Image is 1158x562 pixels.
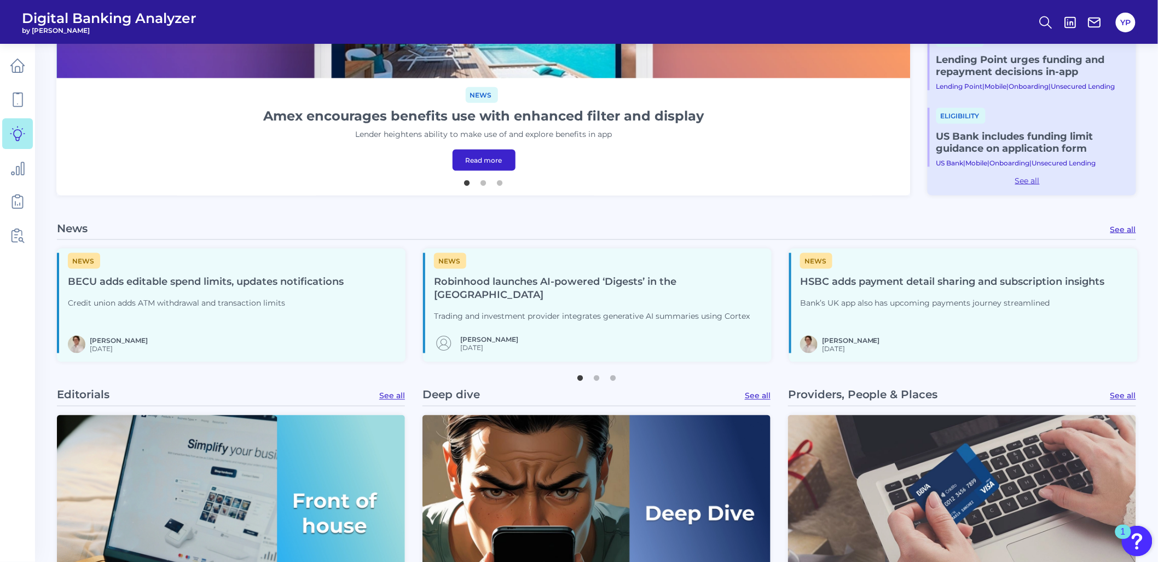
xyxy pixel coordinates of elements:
[1009,82,1049,90] a: Onboarding
[68,253,100,269] span: News
[966,159,988,167] a: Mobile
[434,255,466,266] a: News
[936,130,1127,154] a: US Bank includes funding limit guidance on application form
[800,336,818,353] img: MIchael McCaw
[68,276,344,289] h4: BECU adds editable spend limits, updates notifications
[68,336,85,353] img: MIchael McCaw
[983,82,985,90] span: |
[800,297,1105,309] p: Bank’s UK app also has upcoming payments journey streamlined
[68,297,344,309] p: Credit union adds ATM withdrawal and transaction limits
[453,150,516,171] a: Read more
[1007,82,1009,90] span: |
[800,255,832,266] a: News
[57,388,109,402] p: Editorials
[1051,82,1115,90] a: Unsecured Lending
[800,276,1105,289] h4: HSBC adds payment detail sharing and subscription insights
[356,129,612,141] p: Lender heightens ability to make use of and explore benefits in app
[985,82,1007,90] a: Mobile
[90,336,148,345] a: [PERSON_NAME]
[22,10,196,26] span: Digital Banking Analyzer
[1030,159,1032,167] span: |
[1122,526,1153,557] button: Open Resource Center, 1 new notification
[434,253,466,269] span: News
[575,370,586,381] button: 1
[1121,532,1126,546] div: 1
[800,253,832,269] span: News
[1116,13,1136,32] button: YP
[466,89,498,100] a: News
[936,34,984,44] a: Payments
[264,107,704,125] h1: Amex encourages benefits use with enhanced filter and display
[1049,82,1051,90] span: |
[422,388,480,402] p: Deep dive
[379,391,405,401] a: See all
[462,175,473,186] button: 1
[460,343,518,352] span: [DATE]
[928,176,1127,186] a: See all
[822,345,880,353] span: [DATE]
[591,370,602,381] button: 2
[990,159,1030,167] a: Onboarding
[745,391,771,401] a: See all
[1110,391,1136,401] a: See all
[936,111,986,121] a: Eligibility
[57,222,88,235] p: News
[434,311,763,323] p: Trading and investment provider integrates generative AI summaries using Cortex
[964,159,966,167] span: |
[936,159,964,167] a: US Bank
[788,388,938,402] p: Providers, People & Places
[90,345,148,353] span: [DATE]
[434,276,763,302] h4: Robinhood launches AI-powered ‘Digests’ in the [GEOGRAPHIC_DATA]
[936,82,983,90] a: Lending Point
[936,54,1127,78] a: Lending Point urges funding and repayment decisions in-app
[1032,159,1096,167] a: Unsecured Lending
[495,175,506,186] button: 3
[68,255,100,266] a: News
[988,159,990,167] span: |
[22,26,196,35] span: by [PERSON_NAME]
[1110,225,1136,234] a: See all
[466,87,498,103] span: News
[460,335,518,343] a: [PERSON_NAME]
[822,336,880,345] a: [PERSON_NAME]
[478,175,489,186] button: 2
[936,108,986,124] span: Eligibility
[607,370,618,381] button: 3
